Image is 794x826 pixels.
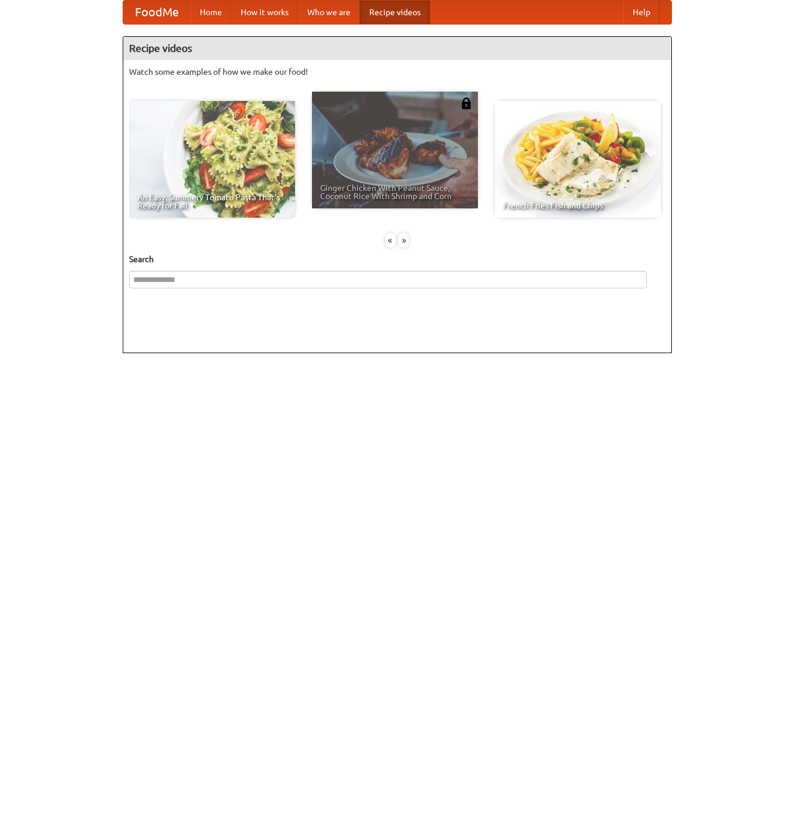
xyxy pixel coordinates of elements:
p: Watch some examples of how we make our food! [129,66,665,78]
a: Home [190,1,231,24]
div: « [385,233,396,248]
span: French Fries Fish and Chips [503,201,653,210]
a: Who we are [298,1,360,24]
div: » [398,233,409,248]
span: An Easy, Summery Tomato Pasta That's Ready for Fall [137,193,287,210]
a: French Fries Fish and Chips [495,101,661,218]
img: 483408.png [460,97,472,109]
h4: Recipe videos [123,37,671,60]
a: Help [623,1,660,24]
a: FoodMe [123,1,190,24]
a: An Easy, Summery Tomato Pasta That's Ready for Fall [129,101,295,218]
h5: Search [129,253,665,265]
a: How it works [231,1,298,24]
a: Recipe videos [360,1,430,24]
